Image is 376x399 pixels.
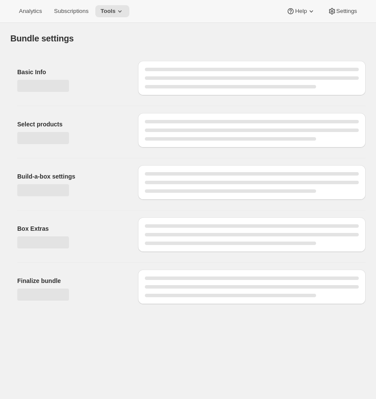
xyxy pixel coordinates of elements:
[336,8,357,15] span: Settings
[10,33,74,44] h1: Bundle settings
[19,8,42,15] span: Analytics
[295,8,307,15] span: Help
[281,5,320,17] button: Help
[17,276,124,285] h2: Finalize bundle
[17,68,124,76] h2: Basic Info
[95,5,129,17] button: Tools
[54,8,88,15] span: Subscriptions
[17,120,124,129] h2: Select products
[17,172,124,181] h2: Build-a-box settings
[14,5,47,17] button: Analytics
[17,224,124,233] h2: Box Extras
[100,8,116,15] span: Tools
[49,5,94,17] button: Subscriptions
[323,5,362,17] button: Settings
